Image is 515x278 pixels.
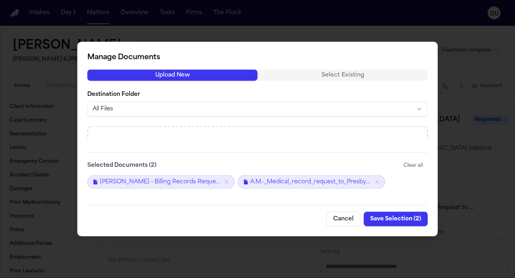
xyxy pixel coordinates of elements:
span: A.M.-_Medical_record_request_to_Presbyterian_Health_Services.pdf [250,178,371,186]
button: Save Selection (2) [364,212,428,226]
label: Destination Folder [87,91,428,99]
button: Remove A.M.-_Medical_record_request_to_Presbyterian_Health_Services.pdf [374,179,380,185]
h2: Manage Documents [87,52,428,63]
button: Remove A. Martinez - Billing Records Request to Presbyterian Medical Services - 7.22.25 [224,179,229,185]
label: Selected Documents ( 2 ) [87,162,157,170]
button: Upload New [87,70,257,81]
button: Cancel [326,212,360,226]
span: [PERSON_NAME] - Billing Records Request to Presbyterian Medical Services - [DATE] [100,178,220,186]
button: Clear all [399,159,428,172]
button: Select Existing [257,70,428,81]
